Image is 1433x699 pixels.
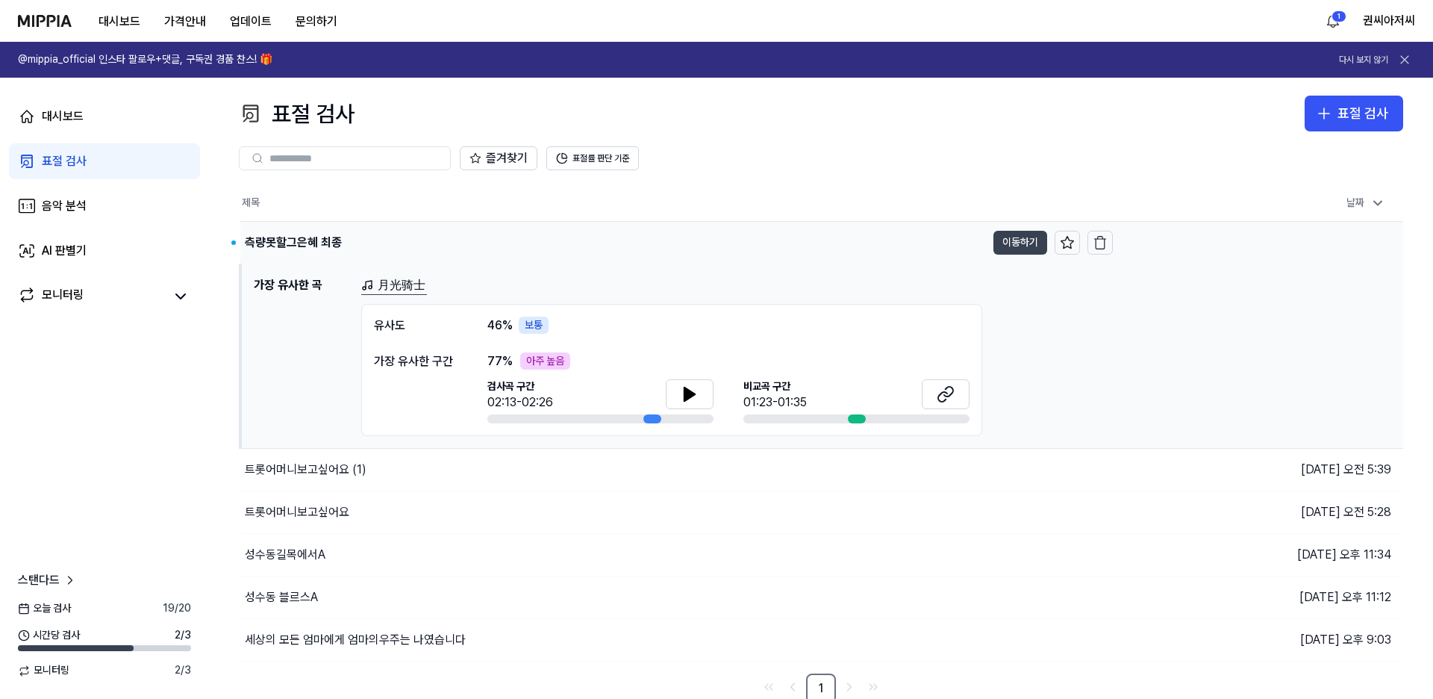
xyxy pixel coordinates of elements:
[42,286,84,307] div: 모니터링
[240,185,1113,221] th: 제목
[460,146,537,170] button: 즐겨찾기
[239,96,355,131] div: 표절 검사
[18,601,71,616] span: 오늘 검사
[9,143,200,179] a: 표절 검사
[1113,221,1404,264] td: [DATE] 오후 5:57
[9,99,200,134] a: 대시보드
[245,588,318,606] div: 성수동 블르스A
[743,394,807,411] div: 01:23-01:35
[18,286,164,307] a: 모니터링
[18,628,80,643] span: 시간당 검사
[245,546,325,564] div: 성수동길목에서A
[546,146,639,170] button: 표절률 판단 기준
[519,317,549,335] div: 보통
[218,7,284,37] button: 업데이트
[1337,103,1388,125] div: 표절 검사
[9,233,200,269] a: AI 판별기
[1113,491,1404,534] td: [DATE] 오전 5:28
[175,628,191,643] span: 2 / 3
[374,352,458,370] div: 가장 유사한 구간
[245,461,366,479] div: 트롯어머니보고싶어요 (1)
[245,503,349,521] div: 트롯어머니보고싶어요
[487,352,513,370] span: 77 %
[9,188,200,224] a: 음악 분석
[18,15,72,27] img: logo
[152,7,218,37] button: 가격안내
[1331,10,1346,22] div: 1
[284,7,349,37] button: 문의하기
[487,379,553,394] span: 검사곡 구간
[361,276,427,295] a: 月光骑士
[175,663,191,678] span: 2 / 3
[1113,577,1404,619] td: [DATE] 오후 11:12
[1321,9,1345,33] button: 알림1
[993,231,1047,255] button: 이동하기
[218,1,284,42] a: 업데이트
[18,663,69,678] span: 모니터링
[42,197,87,215] div: 음악 분석
[254,276,349,437] h1: 가장 유사한 곡
[1305,96,1403,131] button: 표절 검사
[87,7,152,37] button: 대시보드
[487,394,553,411] div: 02:13-02:26
[1113,449,1404,491] td: [DATE] 오전 5:39
[1324,12,1342,30] img: 알림
[42,242,87,260] div: AI 판별기
[163,601,191,616] span: 19 / 20
[42,108,84,125] div: 대시보드
[42,152,87,170] div: 표절 검사
[1340,191,1391,215] div: 날짜
[18,571,60,589] span: 스탠다드
[487,317,513,335] span: 46 %
[782,677,803,698] a: Go to previous page
[374,317,458,335] div: 유사도
[1113,534,1404,577] td: [DATE] 오후 11:34
[863,677,884,698] a: Go to last page
[18,52,272,67] h1: @mippia_official 인스타 팔로우+댓글, 구독권 경품 찬스! 🎁
[743,379,807,394] span: 비교곡 구간
[839,677,860,698] a: Go to next page
[1339,54,1388,66] button: 다시 보지 않기
[1363,12,1415,30] button: 권씨아저씨
[245,234,342,252] div: 측량못할그은혜 최종
[520,352,570,370] div: 아주 높음
[1113,619,1404,662] td: [DATE] 오후 9:03
[245,631,466,649] div: 세상의 모든 엄마에게 엄마의우주는 나였습니다
[758,677,779,698] a: Go to first page
[18,571,78,589] a: 스탠다드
